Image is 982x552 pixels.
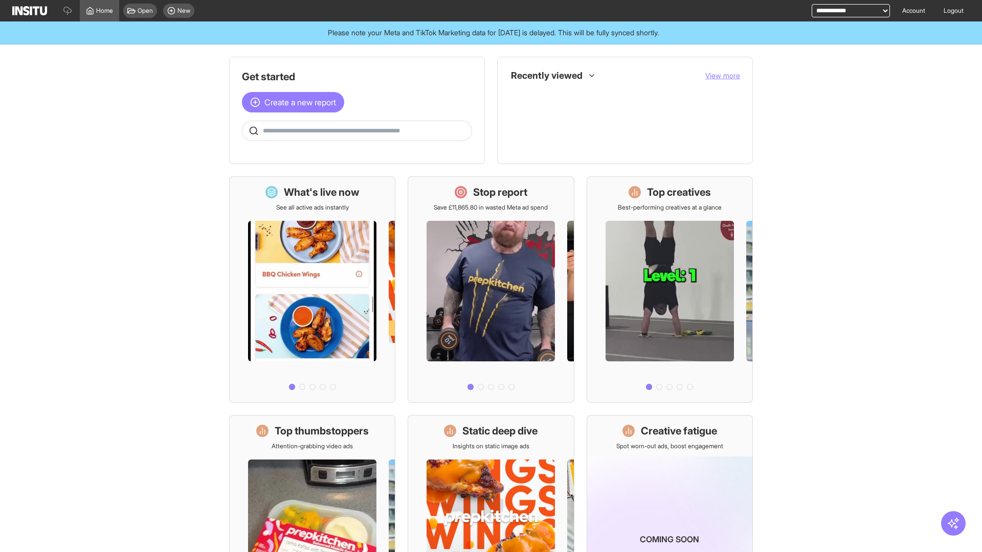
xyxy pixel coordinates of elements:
h1: Top thumbstoppers [275,424,369,438]
p: Attention-grabbing video ads [272,442,353,450]
span: Please note your Meta and TikTok Marketing data for [DATE] is delayed. This will be fully synced ... [328,28,659,38]
span: New [177,7,190,15]
img: Logo [12,6,47,15]
p: Best-performing creatives at a glance [618,203,722,212]
a: What's live nowSee all active ads instantly [229,176,395,403]
a: Stop reportSave £11,865.80 in wasted Meta ad spend [408,176,574,403]
h1: Stop report [473,185,527,199]
h1: Top creatives [647,185,711,199]
span: Home [96,7,113,15]
span: View more [705,71,740,80]
p: Save £11,865.80 in wasted Meta ad spend [434,203,548,212]
button: Create a new report [242,92,344,112]
p: See all active ads instantly [276,203,349,212]
h1: Static deep dive [462,424,538,438]
h1: Get started [242,70,472,84]
a: Top creativesBest-performing creatives at a glance [587,176,753,403]
span: Open [138,7,153,15]
h1: What's live now [284,185,360,199]
p: Insights on static image ads [453,442,529,450]
span: Create a new report [264,96,336,108]
button: View more [705,71,740,81]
